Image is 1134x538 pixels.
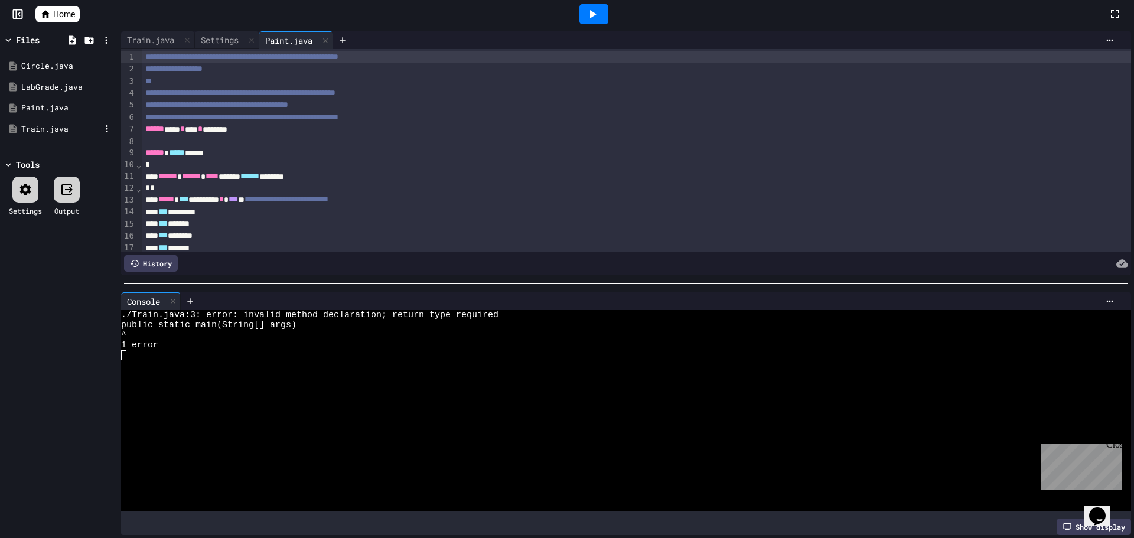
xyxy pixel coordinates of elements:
[259,34,318,47] div: Paint.java
[121,99,136,111] div: 5
[1084,491,1122,526] iframe: chat widget
[16,158,40,171] div: Tools
[121,230,136,242] div: 16
[136,160,142,169] span: Fold line
[121,51,136,63] div: 1
[21,81,113,93] div: LabGrade.java
[121,292,181,310] div: Console
[121,320,296,330] span: public static main(String[] args)
[1036,439,1122,490] iframe: chat widget
[121,171,136,182] div: 11
[121,330,126,340] span: ^
[16,34,40,46] div: Files
[121,34,180,46] div: Train.java
[53,8,75,20] span: Home
[121,123,136,135] div: 7
[121,194,136,206] div: 13
[121,340,158,350] span: 1 error
[21,123,100,135] div: Train.java
[35,6,80,22] a: Home
[259,31,333,49] div: Paint.java
[121,242,136,254] div: 17
[121,136,136,148] div: 8
[121,112,136,123] div: 6
[121,159,136,171] div: 10
[121,219,136,230] div: 15
[121,206,136,218] div: 14
[121,63,136,75] div: 2
[5,5,82,75] div: Chat with us now!Close
[9,206,42,216] div: Settings
[121,310,498,320] span: ./Train.java:3: error: invalid method declaration; return type required
[121,182,136,194] div: 12
[121,76,136,87] div: 3
[195,34,245,46] div: Settings
[195,31,259,49] div: Settings
[54,206,79,216] div: Output
[121,87,136,99] div: 4
[21,102,113,114] div: Paint.java
[1057,519,1131,535] div: Show display
[121,147,136,159] div: 9
[121,31,195,49] div: Train.java
[136,184,142,193] span: Fold line
[124,255,178,272] div: History
[21,60,113,72] div: Circle.java
[121,295,166,308] div: Console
